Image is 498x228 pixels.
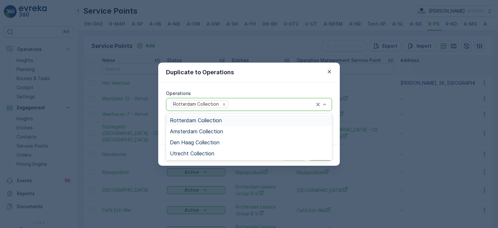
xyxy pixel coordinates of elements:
[170,117,222,123] span: Rotterdam Collection
[166,68,234,77] p: Duplicate to Operations
[166,90,191,96] label: Operations
[170,139,219,145] span: Den Haag Collection
[171,101,220,108] div: Rotterdam Collection
[170,150,214,156] span: Utrecht Collection
[220,101,228,107] div: Remove Rotterdam Collection
[170,128,223,134] span: Amsterdam Collection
